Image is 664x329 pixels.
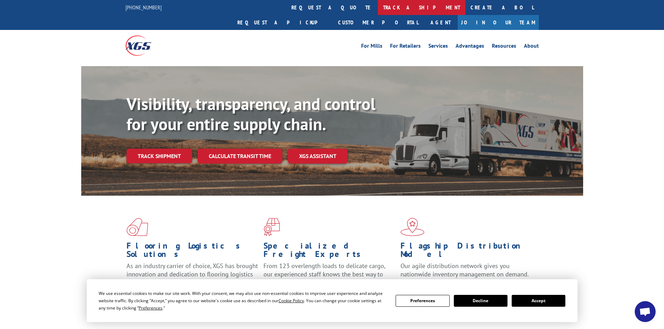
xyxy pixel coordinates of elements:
[125,4,162,11] a: [PHONE_NUMBER]
[87,279,578,322] div: Cookie Consent Prompt
[400,242,532,262] h1: Flagship Distribution Model
[127,218,148,236] img: xgs-icon-total-supply-chain-intelligence-red
[635,301,656,322] div: Open chat
[512,295,565,307] button: Accept
[492,43,516,51] a: Resources
[428,43,448,51] a: Services
[127,93,375,135] b: Visibility, transparency, and control for your entire supply chain.
[524,43,539,51] a: About
[390,43,421,51] a: For Retailers
[400,218,425,236] img: xgs-icon-flagship-distribution-model-red
[264,262,395,293] p: From 123 overlength loads to delicate cargo, our experienced staff knows the best way to move you...
[361,43,382,51] a: For Mills
[396,295,449,307] button: Preferences
[454,295,507,307] button: Decline
[278,298,304,304] span: Cookie Policy
[333,15,423,30] a: Customer Portal
[288,149,348,164] a: XGS ASSISTANT
[232,15,333,30] a: Request a pickup
[99,290,387,312] div: We use essential cookies to make our site work. With your consent, we may also use non-essential ...
[458,15,539,30] a: Join Our Team
[264,242,395,262] h1: Specialized Freight Experts
[456,43,484,51] a: Advantages
[198,149,282,164] a: Calculate transit time
[127,262,258,287] span: As an industry carrier of choice, XGS has brought innovation and dedication to flooring logistics...
[264,218,280,236] img: xgs-icon-focused-on-flooring-red
[127,149,192,163] a: Track shipment
[400,262,529,278] span: Our agile distribution network gives you nationwide inventory management on demand.
[423,15,458,30] a: Agent
[139,305,162,311] span: Preferences
[127,242,258,262] h1: Flooring Logistics Solutions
